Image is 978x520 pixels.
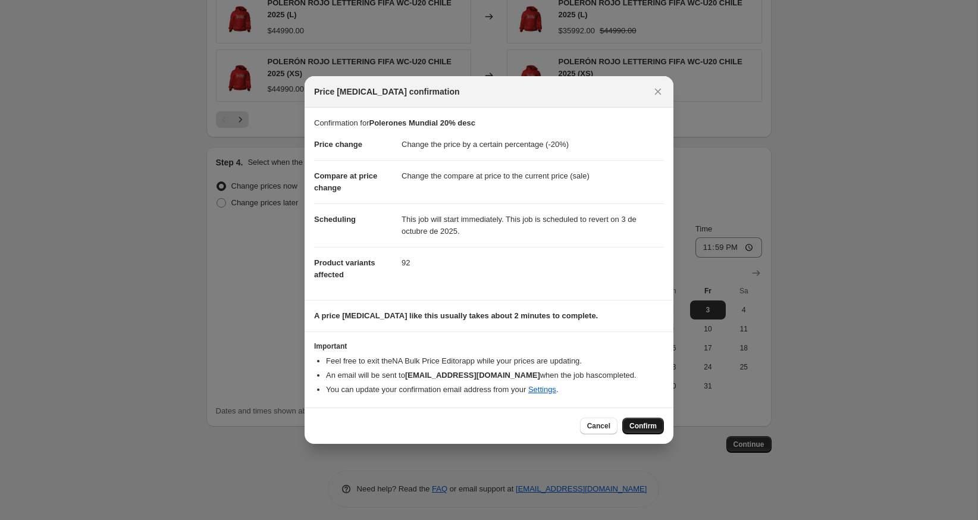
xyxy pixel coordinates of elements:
[402,129,664,160] dd: Change the price by a certain percentage (-20%)
[528,385,556,394] a: Settings
[314,342,664,351] h3: Important
[314,140,362,149] span: Price change
[402,247,664,278] dd: 92
[622,418,664,434] button: Confirm
[405,371,540,380] b: [EMAIL_ADDRESS][DOMAIN_NAME]
[402,203,664,247] dd: This job will start immediately. This job is scheduled to revert on 3 de octubre de 2025.
[369,118,475,127] b: Polerones Mundial 20% desc
[650,83,666,100] button: Close
[314,117,664,129] p: Confirmation for
[629,421,657,431] span: Confirm
[314,86,460,98] span: Price [MEDICAL_DATA] confirmation
[580,418,617,434] button: Cancel
[402,160,664,192] dd: Change the compare at price to the current price (sale)
[326,384,664,396] li: You can update your confirmation email address from your .
[314,215,356,224] span: Scheduling
[587,421,610,431] span: Cancel
[326,355,664,367] li: Feel free to exit the NA Bulk Price Editor app while your prices are updating.
[314,258,375,279] span: Product variants affected
[314,171,377,192] span: Compare at price change
[314,311,598,320] b: A price [MEDICAL_DATA] like this usually takes about 2 minutes to complete.
[326,369,664,381] li: An email will be sent to when the job has completed .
